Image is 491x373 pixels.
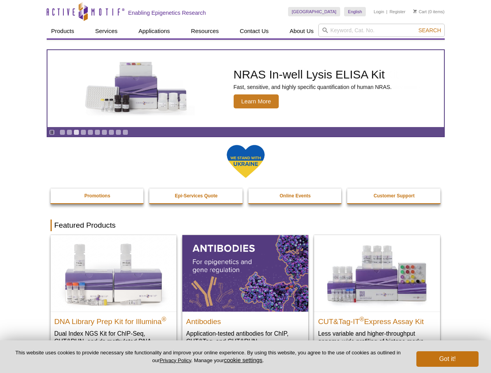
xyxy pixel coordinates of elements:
[416,27,443,34] button: Search
[285,24,318,38] a: About Us
[318,24,445,37] input: Keyword, Cat. No.
[73,129,79,135] a: Go to slide 3
[91,24,122,38] a: Services
[94,129,100,135] a: Go to slide 6
[347,188,441,203] a: Customer Support
[84,193,110,199] strong: Promotions
[51,235,176,361] a: DNA Library Prep Kit for Illumina DNA Library Prep Kit for Illumina® Dual Index NGS Kit for ChIP-...
[182,235,308,311] img: All Antibodies
[122,129,128,135] a: Go to slide 10
[235,24,273,38] a: Contact Us
[318,329,436,345] p: Less variable and higher-throughput genome-wide profiling of histone marks​.
[59,129,65,135] a: Go to slide 1
[186,314,304,326] h2: Antibodies
[108,129,114,135] a: Go to slide 8
[288,7,341,16] a: [GEOGRAPHIC_DATA]
[374,9,384,14] a: Login
[224,357,262,363] button: cookie settings
[115,129,121,135] a: Go to slide 9
[314,235,440,353] a: CUT&Tag-IT® Express Assay Kit CUT&Tag-IT®Express Assay Kit Less variable and higher-throughput ge...
[182,235,308,353] a: All Antibodies Antibodies Application-tested antibodies for ChIP, CUT&Tag, and CUT&RUN.
[360,315,364,322] sup: ®
[374,193,414,199] strong: Customer Support
[344,7,366,16] a: English
[186,329,304,345] p: Application-tested antibodies for ChIP, CUT&Tag, and CUT&RUN.
[54,314,173,326] h2: DNA Library Prep Kit for Illumina
[159,357,191,363] a: Privacy Policy
[318,314,436,326] h2: CUT&Tag-IT Express Assay Kit
[386,7,388,16] li: |
[234,69,392,80] h2: NRAS In-well Lysis ELISA Kit
[51,188,145,203] a: Promotions
[418,27,441,33] span: Search
[175,193,218,199] strong: Epi-Services Quote
[162,315,166,322] sup: ®
[390,9,405,14] a: Register
[66,129,72,135] a: Go to slide 2
[314,235,440,311] img: CUT&Tag-IT® Express Assay Kit
[101,129,107,135] a: Go to slide 7
[280,193,311,199] strong: Online Events
[413,9,427,14] a: Cart
[12,349,404,364] p: This website uses cookies to provide necessary site functionality and improve your online experie...
[416,351,479,367] button: Got it!
[51,235,176,311] img: DNA Library Prep Kit for Illumina
[134,24,175,38] a: Applications
[128,9,206,16] h2: Enabling Epigenetics Research
[186,24,224,38] a: Resources
[234,84,392,91] p: Fast, sensitive, and highly specific quantification of human NRAS.
[149,188,243,203] a: Epi-Services Quote
[47,50,444,127] article: NRAS In-well Lysis ELISA Kit
[234,94,279,108] span: Learn More
[54,329,173,353] p: Dual Index NGS Kit for ChIP-Seq, CUT&RUN, and ds methylated DNA assays.
[78,62,195,115] img: NRAS In-well Lysis ELISA Kit
[47,50,444,127] a: NRAS In-well Lysis ELISA Kit NRAS In-well Lysis ELISA Kit Fast, sensitive, and highly specific qu...
[51,220,441,231] h2: Featured Products
[47,24,79,38] a: Products
[248,188,342,203] a: Online Events
[413,7,445,16] li: (0 items)
[413,9,417,13] img: Your Cart
[80,129,86,135] a: Go to slide 4
[226,144,265,179] img: We Stand With Ukraine
[49,129,55,135] a: Toggle autoplay
[87,129,93,135] a: Go to slide 5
